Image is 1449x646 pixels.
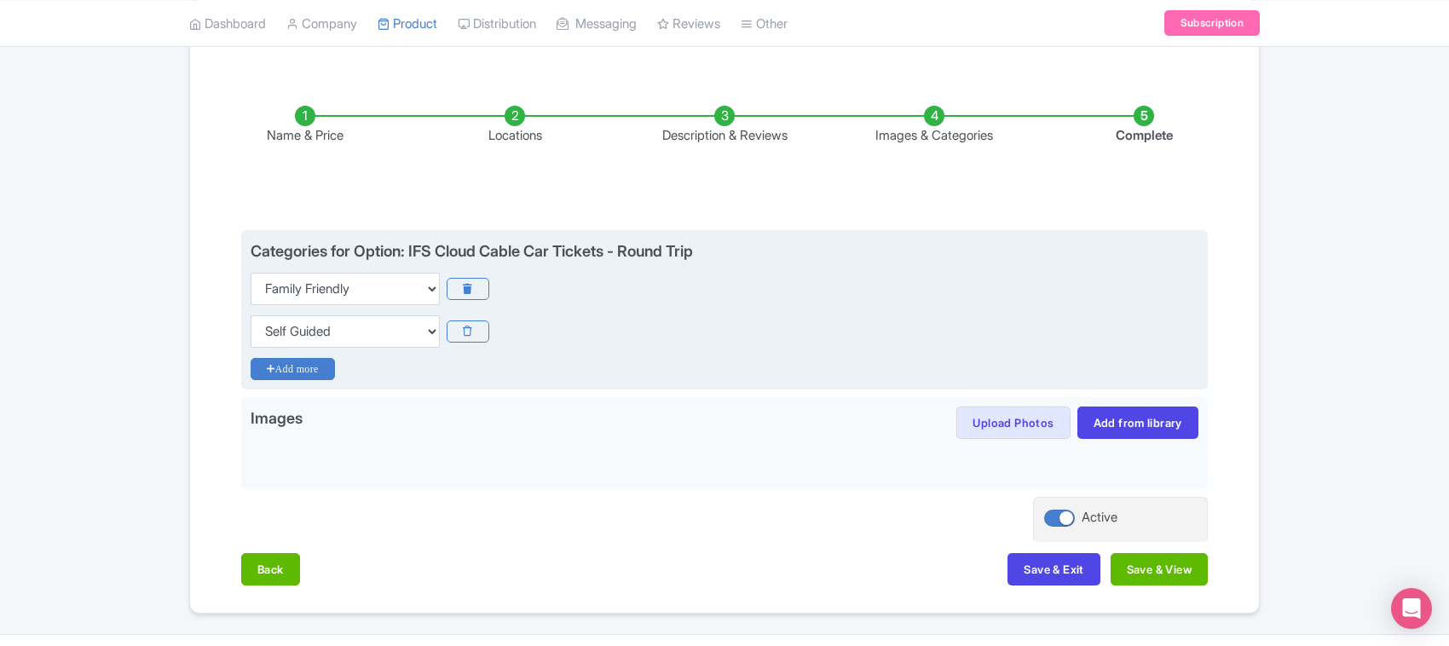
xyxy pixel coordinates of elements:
[1391,588,1432,629] div: Open Intercom Messenger
[200,106,410,146] li: Name & Price
[620,106,829,146] li: Description & Reviews
[251,242,693,260] div: Categories for Option: IFS Cloud Cable Car Tickets - Round Trip
[1164,10,1260,36] a: Subscription
[829,106,1039,146] li: Images & Categories
[410,106,620,146] li: Locations
[1082,508,1117,528] div: Active
[1111,553,1208,585] button: Save & View
[1077,407,1198,439] a: Add from library
[1039,106,1249,146] li: Complete
[251,358,335,380] i: Add more
[956,407,1070,439] button: Upload Photos
[241,553,300,585] button: Back
[251,407,303,434] span: Images
[1007,553,1100,585] button: Save & Exit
